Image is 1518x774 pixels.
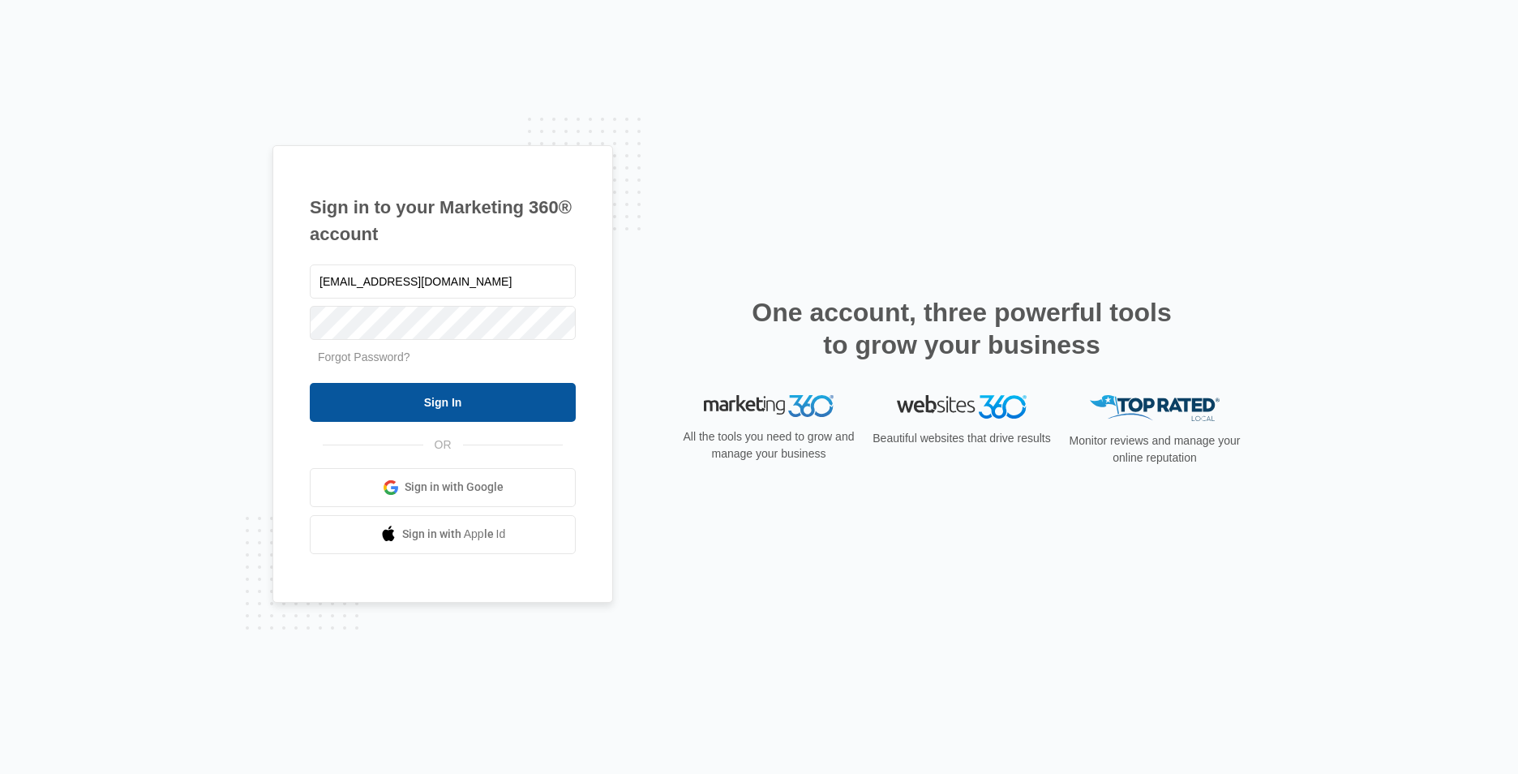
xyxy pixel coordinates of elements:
img: Websites 360 [897,395,1027,419]
input: Email [310,264,576,299]
a: Sign in with Apple Id [310,515,576,554]
span: OR [423,436,463,454]
h1: Sign in to your Marketing 360® account [310,194,576,247]
input: Sign In [310,383,576,422]
span: Sign in with Google [405,479,504,496]
h2: One account, three powerful tools to grow your business [747,296,1177,361]
span: Sign in with Apple Id [402,526,506,543]
a: Forgot Password? [318,350,410,363]
p: Monitor reviews and manage your online reputation [1064,432,1246,467]
p: All the tools you need to grow and manage your business [678,428,860,462]
a: Sign in with Google [310,468,576,507]
img: Marketing 360 [704,395,834,418]
p: Beautiful websites that drive results [871,430,1053,447]
img: Top Rated Local [1090,395,1220,422]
